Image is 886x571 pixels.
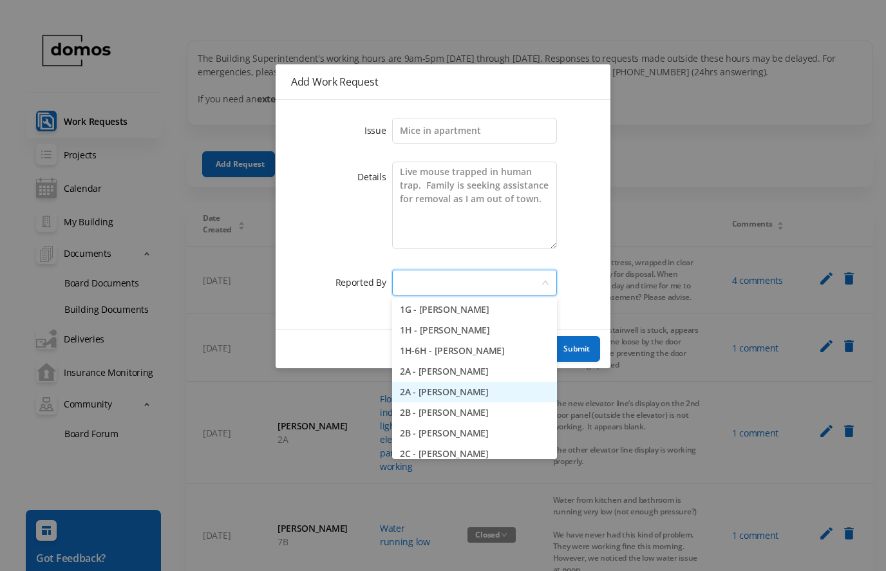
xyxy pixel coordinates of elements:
li: 1H-6H - [PERSON_NAME] [392,341,557,361]
div: Add Work Request [291,75,595,89]
button: Submit [553,336,600,362]
form: Add Work Request [291,115,595,298]
input: Enter Title [392,118,557,144]
li: 2B - [PERSON_NAME] [392,423,557,444]
li: 1H - [PERSON_NAME] [392,320,557,341]
i: icon: down [542,279,549,288]
li: 2A - [PERSON_NAME] [392,382,557,402]
label: Issue [364,124,393,136]
label: Details [357,171,392,183]
label: Reported By [335,276,393,288]
li: 2C - [PERSON_NAME] [392,444,557,464]
li: 1G - [PERSON_NAME] [392,299,557,320]
li: 2B - [PERSON_NAME] [392,402,557,423]
li: 2A - [PERSON_NAME] [392,361,557,382]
